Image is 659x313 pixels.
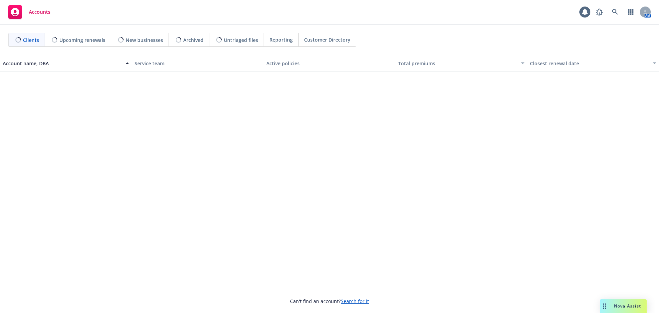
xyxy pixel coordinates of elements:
[132,55,264,71] button: Service team
[304,36,350,43] span: Customer Directory
[266,60,393,67] div: Active policies
[3,60,122,67] div: Account name, DBA
[608,5,622,19] a: Search
[29,9,50,15] span: Accounts
[290,298,369,305] span: Can't find an account?
[398,60,517,67] div: Total premiums
[624,5,638,19] a: Switch app
[59,36,105,44] span: Upcoming renewals
[592,5,606,19] a: Report a Bug
[395,55,527,71] button: Total premiums
[264,55,395,71] button: Active policies
[126,36,163,44] span: New businesses
[183,36,204,44] span: Archived
[23,36,39,44] span: Clients
[527,55,659,71] button: Closest renewal date
[600,299,647,313] button: Nova Assist
[135,60,261,67] div: Service team
[614,303,641,309] span: Nova Assist
[224,36,258,44] span: Untriaged files
[600,299,609,313] div: Drag to move
[269,36,293,43] span: Reporting
[530,60,649,67] div: Closest renewal date
[341,298,369,304] a: Search for it
[5,2,53,22] a: Accounts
